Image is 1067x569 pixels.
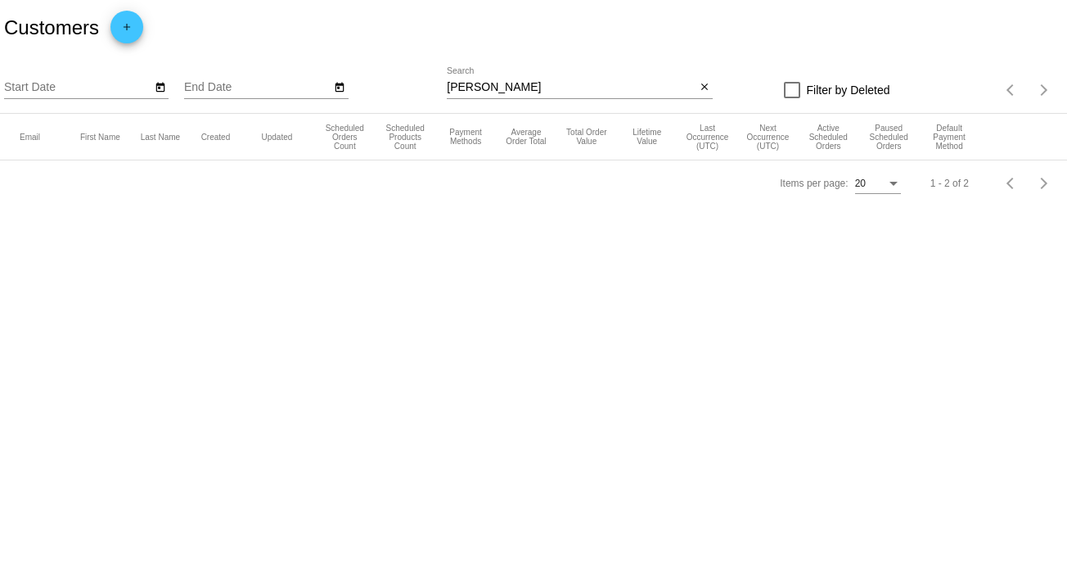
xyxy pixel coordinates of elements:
[4,81,151,94] input: Start Date
[382,124,428,151] button: Change sorting for TotalProductsScheduledCount
[80,132,120,142] button: Change sorting for FirstName
[807,80,890,100] span: Filter by Deleted
[745,124,791,151] button: Change sorting for NextScheduledOrderOccurrenceUtc
[696,79,713,97] button: Clear
[926,124,972,151] button: Change sorting for DefaultPaymentMethod
[930,178,969,189] div: 1 - 2 of 2
[141,132,180,142] button: Change sorting for LastName
[995,74,1028,106] button: Previous page
[151,78,169,95] button: Open calendar
[805,124,851,151] button: Change sorting for ActiveScheduledOrdersCount
[20,132,40,142] button: Change sorting for Email
[699,81,710,94] mat-icon: close
[4,16,99,39] h2: Customers
[503,128,549,146] button: Change sorting for AverageScheduledOrderTotal
[331,78,349,95] button: Open calendar
[855,178,866,189] span: 20
[624,128,670,146] button: Change sorting for ScheduledOrderLTV
[780,178,848,189] div: Items per page:
[184,81,331,94] input: End Date
[564,128,610,146] button: Change sorting for TotalScheduledOrderValue
[322,124,367,151] button: Change sorting for TotalScheduledOrdersCount
[995,167,1028,200] button: Previous page
[447,81,696,94] input: Search
[1028,167,1060,200] button: Next page
[866,124,912,151] button: Change sorting for PausedScheduledOrdersCount
[262,132,293,142] button: Change sorting for UpdatedUtc
[201,132,231,142] button: Change sorting for CreatedUtc
[443,128,488,146] button: Change sorting for PaymentMethodsCount
[117,21,137,41] mat-icon: add
[855,178,901,190] mat-select: Items per page:
[685,124,731,151] button: Change sorting for LastScheduledOrderOccurrenceUtc
[1028,74,1060,106] button: Next page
